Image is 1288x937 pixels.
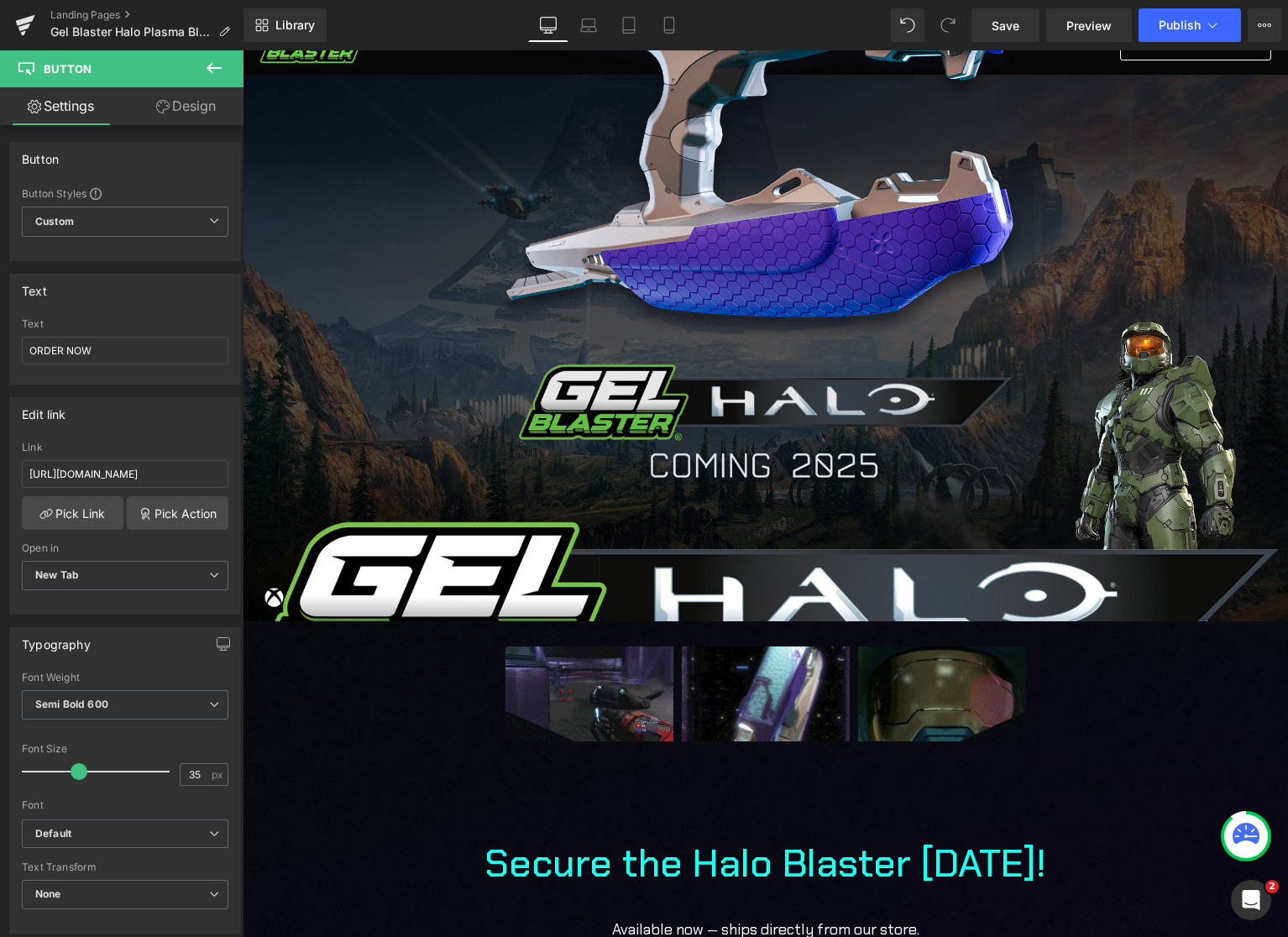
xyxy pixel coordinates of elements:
[1159,18,1201,32] span: Publish
[22,398,66,421] div: Edit link
[50,25,212,39] span: Gel Blaster Halo Plasma Blaster
[22,743,228,755] div: Font Size
[22,496,123,530] a: Pick Link
[1231,880,1271,920] iframe: Intercom live chat
[22,799,228,811] div: Font
[22,186,228,200] div: Button Styles
[1265,880,1279,893] span: 2
[44,62,92,76] span: Button
[568,8,609,42] a: Laptop
[22,460,228,488] input: https://your-shop.myshopify.com
[35,698,108,710] b: Semi Bold 600
[50,8,243,22] a: Landing Pages
[891,8,924,42] button: Undo
[22,672,228,683] div: Font Weight
[127,496,228,530] a: Pick Action
[649,8,689,42] a: Mobile
[22,143,59,166] div: Button
[22,542,228,554] div: Open in
[931,8,965,42] button: Redo
[35,827,71,841] i: Default
[1248,8,1281,42] button: More
[243,8,327,42] a: New Library
[200,784,846,842] h1: Secure the Halo Blaster [DATE]!
[22,628,91,652] div: Typography
[275,18,315,33] span: Library
[22,275,47,298] div: Text
[609,8,649,42] a: Tablet
[212,769,226,780] span: px
[22,861,228,873] div: Text Transform
[528,8,568,42] a: Desktop
[35,568,79,581] b: New Tab
[22,318,228,330] div: Text
[1066,17,1112,34] span: Preview
[35,215,74,229] b: Custom
[116,867,930,892] p: Available now — ships directly from our store.
[1139,8,1241,42] button: Publish
[22,442,228,453] div: Link
[992,17,1019,34] span: Save
[125,87,247,125] a: Design
[1046,8,1132,42] a: Preview
[35,887,61,900] b: None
